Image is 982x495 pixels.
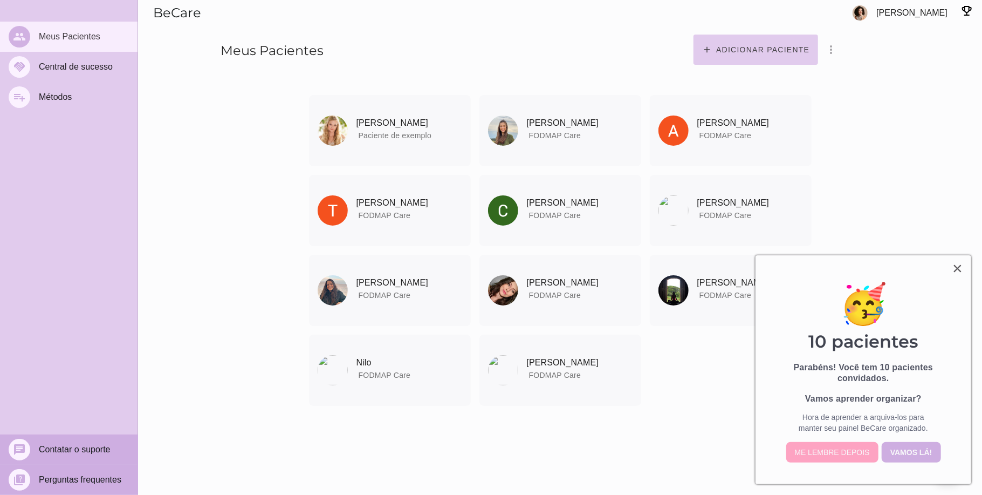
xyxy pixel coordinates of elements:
button: Close [952,260,963,277]
p: 🥳 [777,277,950,331]
button: Vamos lá! [882,442,941,463]
p: manter seu painel BeCare organizado. [777,423,950,434]
p: 10 pacientes [777,331,950,352]
button: Me lembre depois [786,442,878,463]
p: Parabéns! Você tem 10 pacientes convidados. [777,362,950,383]
p: Hora de aprender a arquiva-los para [777,412,950,423]
p: Vamos aprender organizar? [777,394,950,404]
